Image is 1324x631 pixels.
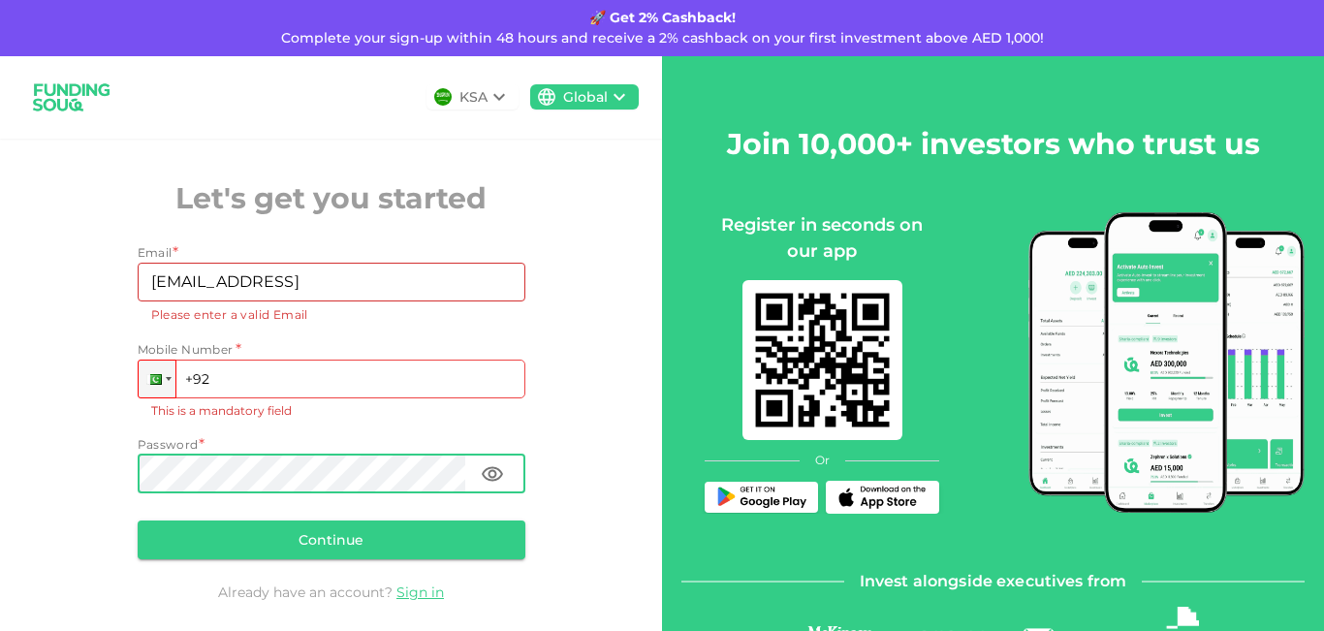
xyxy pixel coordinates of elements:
[138,360,525,398] input: 1 (702) 123-4567
[138,521,525,559] button: Continue
[138,245,173,260] span: Email
[705,212,939,265] div: Register in seconds on our app
[151,307,308,322] span: Please enter a valid Email
[151,402,292,420] p: This is a mandatory field
[860,568,1127,595] span: Invest alongside executives from
[1028,212,1305,513] img: mobile-app
[138,176,525,220] h2: Let's get you started
[563,87,608,108] div: Global
[459,87,488,108] div: KSA
[138,437,199,452] span: Password
[727,122,1260,166] h2: Join 10,000+ investors who trust us
[835,486,931,509] img: App Store
[815,452,830,469] span: Or
[138,263,504,301] input: email
[138,455,465,493] input: password
[23,72,120,123] img: logo
[396,584,444,601] a: Sign in
[138,340,234,360] span: Mobile Number
[713,487,810,509] img: Play Store
[139,361,175,397] div: Pakistan: + 92
[281,29,1044,47] span: Complete your sign-up within 48 hours and receive a 2% cashback on your first investment above AE...
[434,88,452,106] img: flag-sa.b9a346574cdc8950dd34b50780441f57.svg
[589,9,736,26] strong: 🚀 Get 2% Cashback!
[742,280,902,440] img: mobile-app
[138,583,525,602] div: Already have an account?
